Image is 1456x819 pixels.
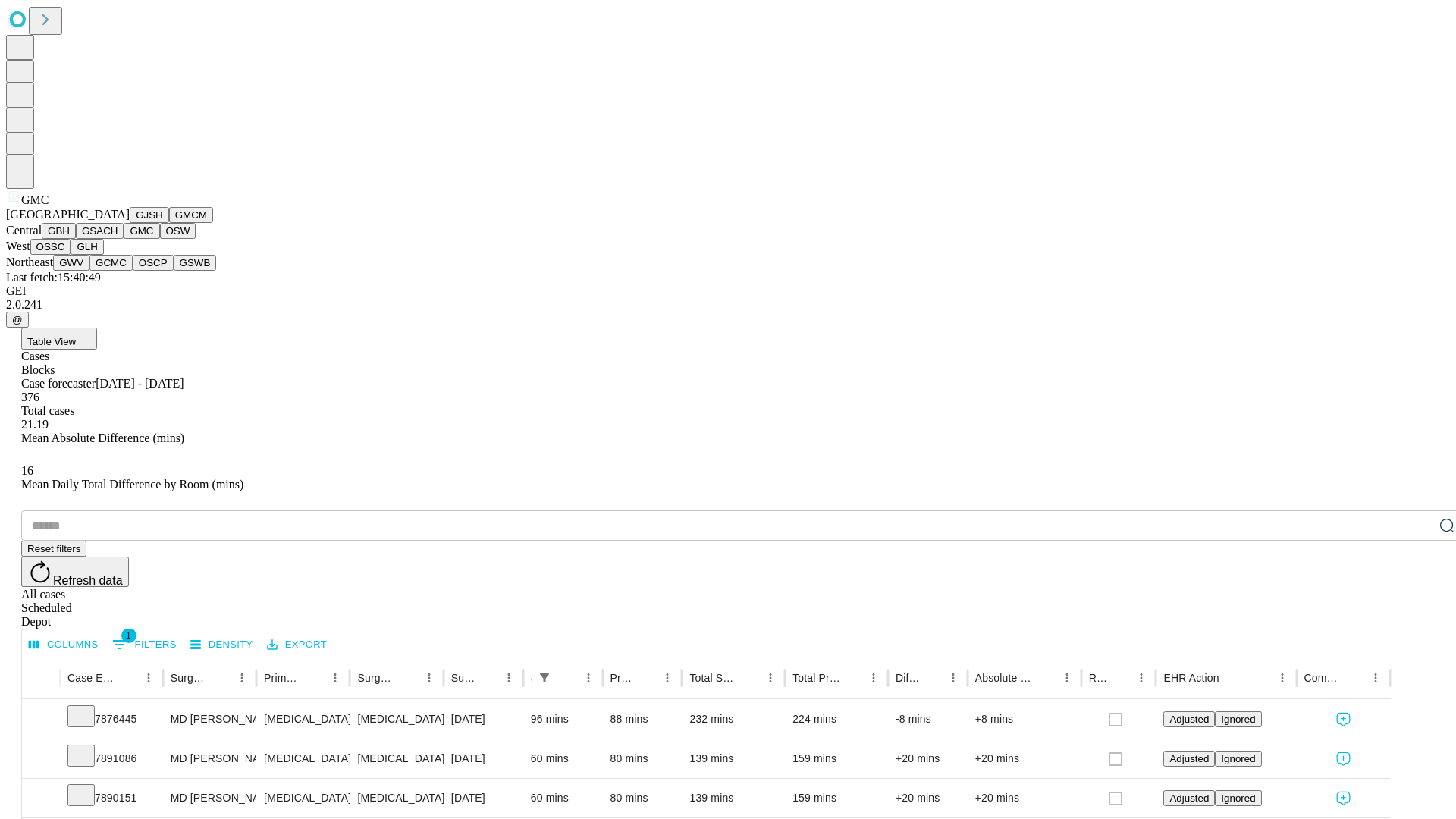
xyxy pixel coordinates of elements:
button: Sort [635,667,657,689]
div: Primary Service [264,672,302,684]
span: Last fetch: 15:40:49 [6,271,101,284]
button: Menu [1131,667,1152,689]
div: [MEDICAL_DATA] [357,739,435,778]
button: GCMC [89,255,133,271]
button: Table View [21,328,97,350]
button: Menu [1365,667,1386,689]
button: GLH [71,239,103,255]
div: +20 mins [975,739,1074,778]
button: GMCM [169,207,213,223]
button: Show filters [108,632,180,657]
div: EHR Action [1163,672,1219,684]
span: Ignored [1221,714,1255,725]
button: GBH [42,223,76,239]
span: Adjusted [1169,792,1209,804]
button: Sort [1035,667,1056,689]
button: Menu [943,667,964,689]
div: 80 mins [610,779,675,817]
div: -8 mins [896,700,960,739]
div: [MEDICAL_DATA] SKIN [MEDICAL_DATA] AND MUSCLE [357,700,435,739]
button: GJSH [130,207,169,223]
div: [MEDICAL_DATA] [264,739,342,778]
div: +20 mins [975,779,1074,817]
span: Reset filters [27,543,80,554]
button: Refresh data [21,557,129,587]
button: Select columns [25,633,102,657]
div: Predicted In Room Duration [610,672,635,684]
div: [MEDICAL_DATA] [357,779,435,817]
span: Total cases [21,404,74,417]
div: 159 mins [792,779,880,817]
button: Ignored [1215,751,1261,767]
button: Expand [30,746,52,773]
div: 2.0.241 [6,298,1450,312]
button: OSW [160,223,196,239]
div: [MEDICAL_DATA] [264,779,342,817]
button: Expand [30,786,52,812]
button: Sort [921,667,943,689]
div: 96 mins [531,700,595,739]
div: Resolved in EHR [1089,672,1109,684]
span: Ignored [1221,753,1255,764]
div: [MEDICAL_DATA] [264,700,342,739]
div: Difference [896,672,920,684]
div: MD [PERSON_NAME] [PERSON_NAME] [171,700,249,739]
button: Sort [1109,667,1131,689]
div: 139 mins [689,779,777,817]
button: Menu [578,667,599,689]
button: Sort [739,667,760,689]
div: 88 mins [610,700,675,739]
button: Ignored [1215,790,1261,806]
div: 80 mins [610,739,675,778]
button: Sort [210,667,231,689]
div: Surgery Name [357,672,395,684]
span: [GEOGRAPHIC_DATA] [6,208,130,221]
button: Sort [397,667,419,689]
button: Expand [30,707,52,733]
button: Sort [842,667,863,689]
div: 224 mins [792,700,880,739]
span: 21.19 [21,418,49,431]
div: 60 mins [531,779,595,817]
button: Sort [1221,667,1242,689]
button: Adjusted [1163,751,1215,767]
button: Menu [760,667,781,689]
div: [DATE] [451,739,516,778]
span: Adjusted [1169,753,1209,764]
button: Adjusted [1163,790,1215,806]
div: +20 mins [896,739,960,778]
div: Comments [1304,672,1342,684]
button: GWV [53,255,89,271]
span: GMC [21,193,49,206]
button: Show filters [534,667,555,689]
button: Menu [498,667,519,689]
span: 16 [21,464,33,477]
span: Northeast [6,256,53,268]
div: MD [PERSON_NAME] [171,779,249,817]
div: 7876445 [67,700,155,739]
button: Menu [419,667,440,689]
span: @ [12,314,23,325]
button: GSWB [174,255,217,271]
button: Adjusted [1163,711,1215,727]
div: 7891086 [67,739,155,778]
div: Scheduled In Room Duration [531,672,532,684]
div: Absolute Difference [975,672,1034,684]
span: Mean Absolute Difference (mins) [21,431,184,444]
div: 60 mins [531,739,595,778]
div: 139 mins [689,739,777,778]
button: Sort [557,667,578,689]
button: GMC [124,223,159,239]
span: 376 [21,391,39,403]
button: Sort [1344,667,1365,689]
span: Case forecaster [21,377,96,390]
span: Ignored [1221,792,1255,804]
button: Export [263,633,331,657]
button: Sort [303,667,325,689]
span: Mean Daily Total Difference by Room (mins) [21,478,243,491]
div: 7890151 [67,779,155,817]
div: Surgery Date [451,672,475,684]
button: Menu [863,667,884,689]
div: Total Predicted Duration [792,672,840,684]
span: 1 [121,628,136,643]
